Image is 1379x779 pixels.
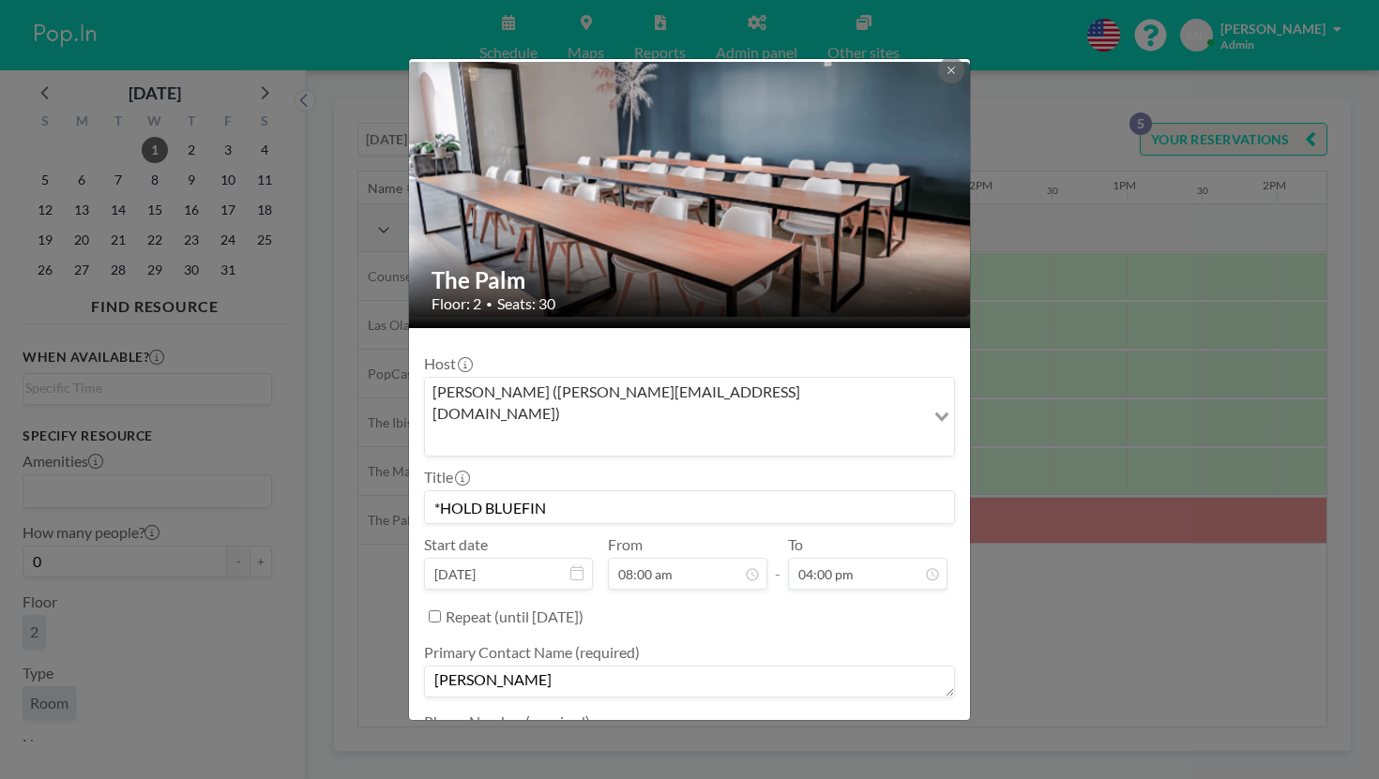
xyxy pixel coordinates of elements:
img: 537.png [409,62,972,318]
span: [PERSON_NAME] ([PERSON_NAME][EMAIL_ADDRESS][DOMAIN_NAME]) [429,382,921,424]
input: Morgan's reservation [425,491,954,523]
span: • [486,297,492,311]
div: Search for option [425,378,954,456]
span: Seats: 30 [497,294,555,313]
h2: The Palm [432,266,949,294]
label: Host [424,354,471,373]
input: Search for option [427,427,923,452]
label: Start date [424,535,488,554]
label: To [788,535,803,554]
label: Repeat (until [DATE]) [446,607,583,626]
label: Phone Number (required) [424,712,590,731]
span: Floor: 2 [432,294,481,313]
label: Primary Contact Name (required) [424,643,640,662]
span: - [775,542,780,583]
label: Title [424,468,468,487]
label: From [608,535,643,554]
